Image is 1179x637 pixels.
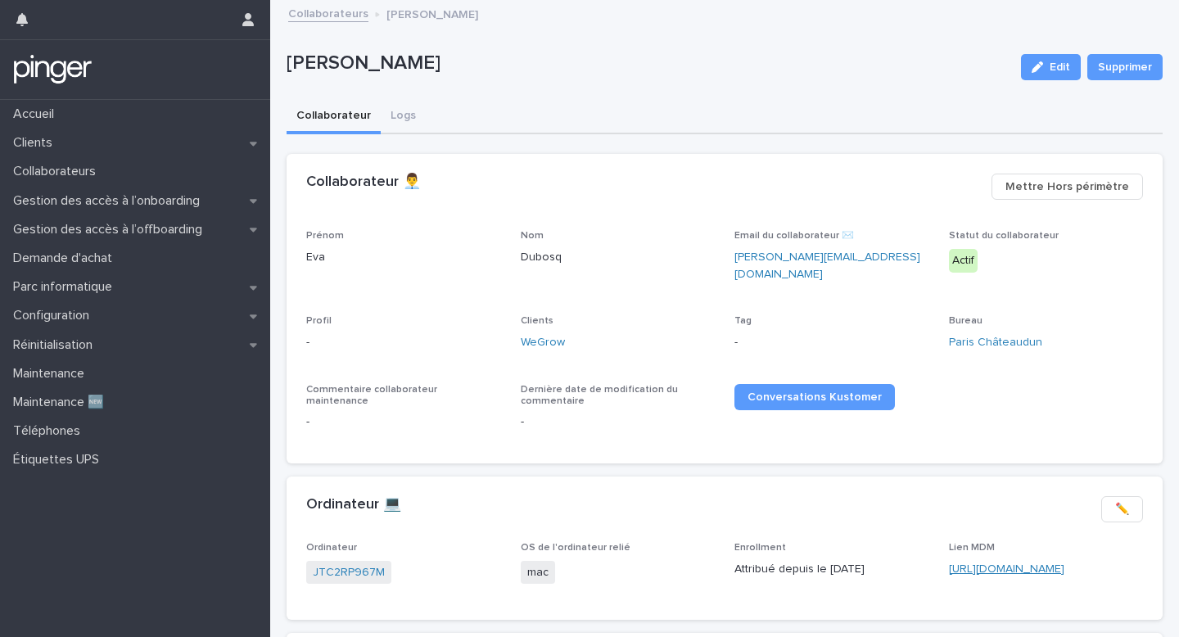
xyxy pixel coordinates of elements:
[7,193,213,209] p: Gestion des accès à l’onboarding
[306,231,344,241] span: Prénom
[949,543,995,553] span: Lien MDM
[313,564,385,581] a: JTC2RP967M
[7,423,93,439] p: Téléphones
[381,100,426,134] button: Logs
[306,316,332,326] span: Profil
[949,231,1059,241] span: Statut du collaborateur
[949,249,978,273] div: Actif
[306,496,401,514] h2: Ordinateur 💻
[521,249,716,266] p: Dubosq
[7,106,67,122] p: Accueil
[521,334,565,351] a: WeGrow
[7,337,106,353] p: Réinitialisation
[7,164,109,179] p: Collaborateurs
[521,316,553,326] span: Clients
[7,452,112,468] p: Étiquettes UPS
[734,251,920,280] a: [PERSON_NAME][EMAIL_ADDRESS][DOMAIN_NAME]
[748,391,882,403] span: Conversations Kustomer
[1098,59,1152,75] span: Supprimer
[306,249,501,266] p: Eva
[1115,501,1129,517] span: ✏️
[734,316,752,326] span: Tag
[7,135,65,151] p: Clients
[13,53,93,86] img: mTgBEunGTSyRkCgitkcU
[521,231,544,241] span: Nom
[287,100,381,134] button: Collaborateur
[734,561,929,578] p: Attribué depuis le [DATE]
[992,174,1143,200] button: Mettre Hors périmètre
[734,334,929,351] p: -
[521,561,555,585] span: mac
[1021,54,1081,80] button: Edit
[288,3,368,22] a: Collaborateurs
[306,543,357,553] span: Ordinateur
[949,563,1064,575] a: [URL][DOMAIN_NAME]
[7,395,117,410] p: Maintenance 🆕
[1005,178,1129,195] span: Mettre Hors périmètre
[1101,496,1143,522] button: ✏️
[521,413,716,431] p: -
[306,385,437,406] span: Commentaire collaborateur maintenance
[7,308,102,323] p: Configuration
[306,413,501,431] p: -
[1087,54,1163,80] button: Supprimer
[949,316,982,326] span: Bureau
[7,222,215,237] p: Gestion des accès à l’offboarding
[1050,61,1070,73] span: Edit
[949,334,1042,351] a: Paris Châteaudun
[7,366,97,382] p: Maintenance
[7,251,125,266] p: Demande d'achat
[386,4,478,22] p: [PERSON_NAME]
[734,384,895,410] a: Conversations Kustomer
[287,52,1008,75] p: [PERSON_NAME]
[521,543,630,553] span: OS de l'ordinateur relié
[734,231,854,241] span: Email du collaborateur ✉️
[306,334,501,351] p: -
[734,543,786,553] span: Enrollment
[306,174,421,192] h2: Collaborateur 👨‍💼
[521,385,678,406] span: Dernière date de modification du commentaire
[7,279,125,295] p: Parc informatique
